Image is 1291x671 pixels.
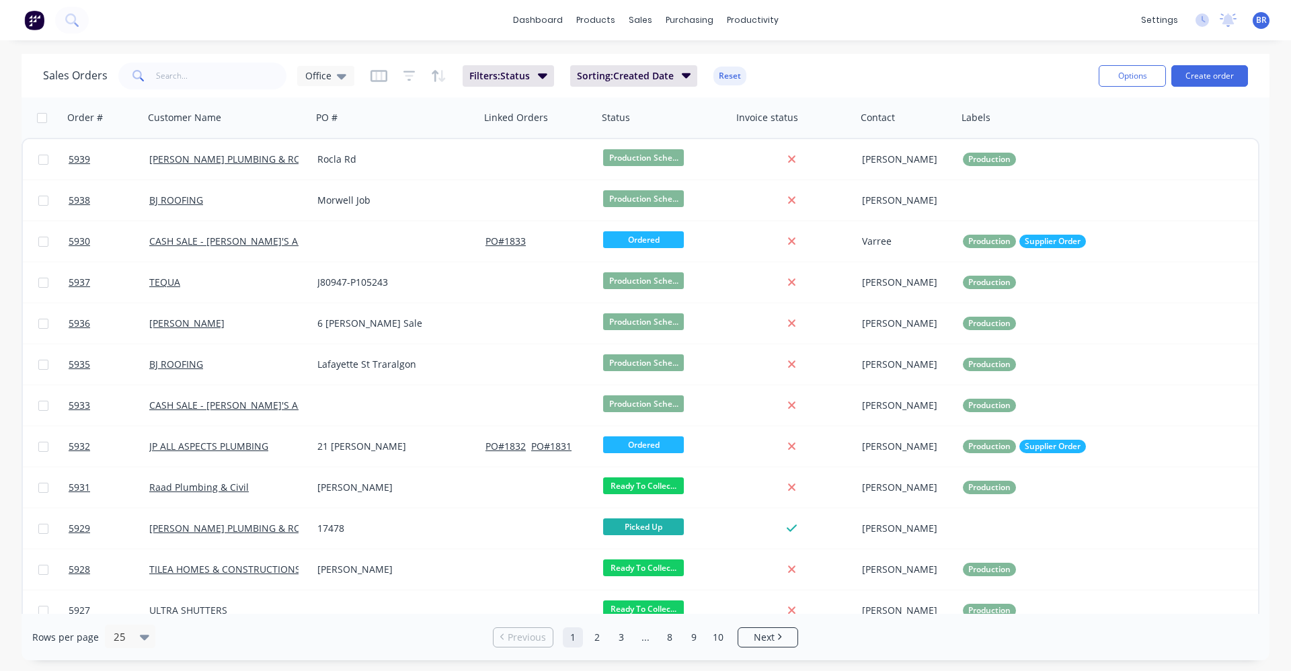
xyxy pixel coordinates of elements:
h1: Sales Orders [43,69,108,82]
div: Invoice status [736,111,798,124]
a: 5933 [69,385,149,426]
span: Production [968,276,1011,289]
span: Office [305,69,331,83]
a: 5938 [69,180,149,221]
a: ULTRA SHUTTERS [149,604,227,617]
div: [PERSON_NAME] [862,358,947,371]
button: PO#1832 [485,440,526,453]
button: ProductionSupplier Order [963,440,1086,453]
div: [PERSON_NAME] [862,276,947,289]
a: TILEA HOMES & CONSTRUCTIONS [149,563,301,576]
a: Raad Plumbing & Civil [149,481,249,494]
span: Supplier Order [1025,440,1081,453]
a: Page 10 [708,627,728,647]
button: Production [963,153,1016,166]
div: [PERSON_NAME] [317,481,467,494]
button: PO#1833 [485,235,526,248]
a: 5932 [69,426,149,467]
div: [PERSON_NAME] [862,481,947,494]
a: dashboard [506,10,570,30]
a: [PERSON_NAME] PLUMBING & ROOFING PRO PTY LTD [149,153,390,165]
span: Filters: Status [469,69,530,83]
span: Picked Up [603,518,684,535]
div: Lafayette St Traralgon [317,358,467,371]
div: J80947-P105243 [317,276,467,289]
span: Ordered [603,231,684,248]
div: Morwell Job [317,194,467,207]
a: BJ ROOFING [149,194,203,206]
button: Production [963,317,1016,330]
a: Page 3 [611,627,631,647]
div: [PERSON_NAME] [317,563,467,576]
span: 5928 [69,563,90,576]
div: 6 [PERSON_NAME] Sale [317,317,467,330]
span: BR [1256,14,1267,26]
button: Production [963,399,1016,412]
span: Production [968,563,1011,576]
a: Page 9 [684,627,704,647]
div: Rocla Rd [317,153,467,166]
img: Factory [24,10,44,30]
div: Status [602,111,630,124]
a: CASH SALE - [PERSON_NAME]'S ACCOUNT [149,399,337,411]
a: 5930 [69,221,149,262]
div: products [570,10,622,30]
button: Sorting:Created Date [570,65,698,87]
button: Production [963,481,1016,494]
span: 5929 [69,522,90,535]
span: Production [968,317,1011,330]
span: 5938 [69,194,90,207]
span: 5939 [69,153,90,166]
div: productivity [720,10,785,30]
div: [PERSON_NAME] [862,604,947,617]
span: 5937 [69,276,90,289]
a: 5936 [69,303,149,344]
div: [PERSON_NAME] [862,153,947,166]
div: PO # [316,111,338,124]
div: [PERSON_NAME] [862,194,947,207]
div: Contact [861,111,895,124]
div: [PERSON_NAME] [862,440,947,453]
span: 5930 [69,235,90,248]
a: 5931 [69,467,149,508]
div: settings [1134,10,1185,30]
button: Production [963,604,1016,617]
span: 5931 [69,481,90,494]
span: Production [968,604,1011,617]
ul: Pagination [487,627,804,647]
span: 5936 [69,317,90,330]
button: Reset [713,67,746,85]
a: 5928 [69,549,149,590]
span: Rows per page [32,631,99,644]
span: Production [968,440,1011,453]
div: [PERSON_NAME] [862,317,947,330]
span: Production Sche... [603,272,684,289]
span: Production [968,235,1011,248]
div: 21 [PERSON_NAME] [317,440,467,453]
a: Page 2 [587,627,607,647]
span: Ready To Collec... [603,559,684,576]
span: Production Sche... [603,354,684,371]
div: [PERSON_NAME] [862,399,947,412]
span: Ready To Collec... [603,600,684,617]
span: Ordered [603,436,684,453]
div: Linked Orders [484,111,548,124]
span: Production Sche... [603,149,684,166]
button: Options [1099,65,1166,87]
button: ProductionSupplier Order [963,235,1086,248]
a: TEQUA [149,276,180,288]
div: sales [622,10,659,30]
span: Previous [508,631,546,644]
a: Jump forward [635,627,656,647]
a: Previous page [494,631,553,644]
a: Next page [738,631,797,644]
a: Page 8 [660,627,680,647]
a: 5929 [69,508,149,549]
div: Labels [962,111,990,124]
a: 5927 [69,590,149,631]
div: [PERSON_NAME] [862,522,947,535]
span: Production [968,153,1011,166]
a: 5937 [69,262,149,303]
span: Production Sche... [603,190,684,207]
div: Varree [862,235,947,248]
